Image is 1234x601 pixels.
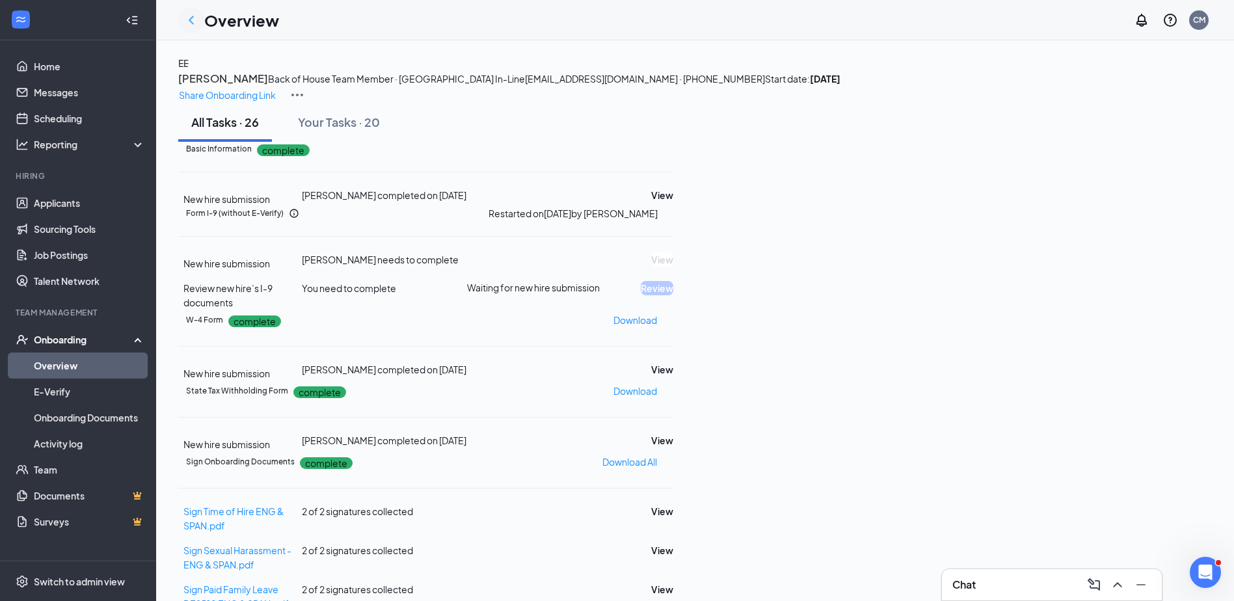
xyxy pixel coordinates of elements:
span: 2 of 2 signatures collected [302,505,413,517]
button: Download [613,310,658,330]
button: View [651,543,673,557]
span: [PERSON_NAME] completed on [DATE] [302,434,466,446]
h3: Chat [952,578,976,592]
svg: UserCheck [16,333,29,346]
a: Home [34,53,145,79]
span: New hire submission [183,193,270,205]
button: ChevronUp [1107,574,1128,595]
a: Sign Sexual Harassment - ENG & SPAN.pdf [183,544,291,570]
button: [PERSON_NAME] [178,70,268,87]
span: [PERSON_NAME] needs to complete [302,254,459,265]
h5: Form I-9 (without E-Verify) [186,207,284,219]
p: complete [293,386,346,398]
button: View [651,433,673,447]
span: 2 of 2 signatures collected [302,583,413,595]
p: Download [613,313,657,327]
h5: W-4 Form [186,314,223,326]
a: Sign Time of Hire ENG & SPAN.pdf [183,505,284,531]
a: Activity log [34,431,145,457]
p: complete [228,315,281,327]
span: New hire submission [183,367,270,379]
p: Share Onboarding Link [179,88,276,102]
svg: WorkstreamLogo [14,13,27,26]
button: View [651,362,673,377]
div: Onboarding [34,333,134,346]
a: Sourcing Tools [34,216,145,242]
span: Start date: [765,73,840,85]
h5: Sign Onboarding Documents [186,456,295,468]
div: Team Management [16,307,142,318]
button: Review [641,281,673,295]
p: Restarted on [DATE] by [PERSON_NAME] [489,206,658,220]
img: More Actions [289,87,305,103]
a: SurveysCrown [34,509,145,535]
div: Hiring [16,170,142,181]
div: All Tasks · 26 [191,114,259,130]
a: E-Verify [34,379,145,405]
div: Switch to admin view [34,575,125,588]
a: Messages [34,79,145,105]
span: Back of House Team Member · [GEOGRAPHIC_DATA] In-Line [268,73,525,85]
span: Waiting for new hire submission [467,281,600,294]
h5: State Tax Withholding Form [186,385,288,397]
button: View [651,504,673,518]
svg: Settings [16,575,29,588]
a: DocumentsCrown [34,483,145,509]
div: Reporting [34,138,146,151]
button: Minimize [1131,574,1151,595]
span: New hire submission [183,258,270,269]
p: Download [613,384,657,398]
p: complete [257,144,310,156]
svg: Collapse [126,14,139,27]
button: Download [613,381,658,401]
a: Job Postings [34,242,145,268]
button: Download All [602,451,658,472]
strong: [DATE] [810,73,840,85]
p: complete [300,457,353,469]
button: View [651,252,673,267]
button: View [651,188,673,202]
iframe: Intercom live chat [1190,557,1221,588]
button: EE [178,56,189,70]
a: Scheduling [34,105,145,131]
button: Share Onboarding Link [178,87,276,103]
span: Review new hire’s I-9 documents [183,282,273,308]
h5: Basic Information [186,143,252,155]
button: View [651,582,673,596]
span: [PERSON_NAME] completed on [DATE] [302,189,466,201]
svg: ChevronLeft [183,12,199,28]
div: Your Tasks · 20 [298,114,380,130]
span: You need to complete [302,282,396,294]
a: Team [34,457,145,483]
svg: ChevronUp [1110,577,1125,593]
span: [EMAIL_ADDRESS][DOMAIN_NAME] · [PHONE_NUMBER] [525,73,765,85]
svg: Analysis [16,138,29,151]
svg: Minimize [1133,577,1149,593]
svg: ComposeMessage [1086,577,1102,593]
a: Applicants [34,190,145,216]
button: ComposeMessage [1084,574,1105,595]
svg: QuestionInfo [1162,12,1178,28]
svg: Info [289,208,299,219]
a: Onboarding Documents [34,405,145,431]
a: Talent Network [34,268,145,294]
a: Overview [34,353,145,379]
svg: Notifications [1134,12,1149,28]
span: [PERSON_NAME] completed on [DATE] [302,364,466,375]
h1: Overview [204,9,279,31]
div: CM [1193,14,1205,25]
span: New hire submission [183,438,270,450]
p: Download All [602,455,657,469]
span: 2 of 2 signatures collected [302,544,413,556]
